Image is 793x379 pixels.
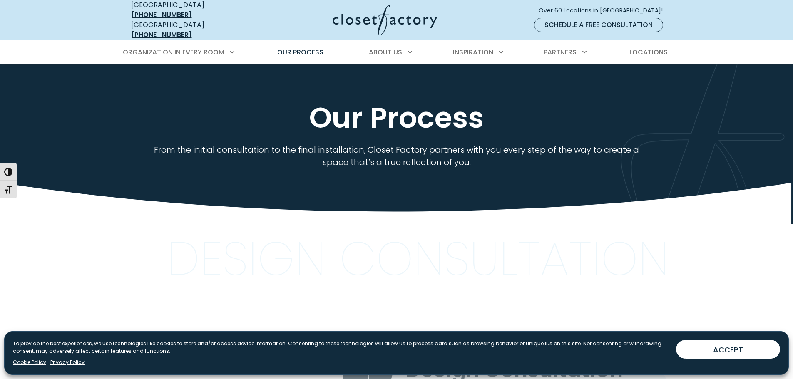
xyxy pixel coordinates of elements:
[50,359,85,366] a: Privacy Policy
[131,10,192,20] a: [PHONE_NUMBER]
[629,47,668,57] span: Locations
[131,30,192,40] a: [PHONE_NUMBER]
[13,340,669,355] p: To provide the best experiences, we use technologies like cookies to store and/or access device i...
[131,20,252,40] div: [GEOGRAPHIC_DATA]
[167,241,669,277] p: Design Consultation
[544,47,577,57] span: Partners
[152,144,641,168] p: From the initial consultation to the final installation, Closet Factory partners with you every s...
[13,359,46,366] a: Cookie Policy
[539,6,669,15] span: Over 60 Locations in [GEOGRAPHIC_DATA]!
[369,47,402,57] span: About Us
[534,18,663,32] a: Schedule a Free Consultation
[453,47,493,57] span: Inspiration
[333,5,437,35] img: Closet Factory Logo
[117,41,676,64] nav: Primary Menu
[129,102,664,134] h1: Our Process
[277,47,323,57] span: Our Process
[123,47,224,57] span: Organization in Every Room
[676,340,780,359] button: ACCEPT
[538,3,670,18] a: Over 60 Locations in [GEOGRAPHIC_DATA]!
